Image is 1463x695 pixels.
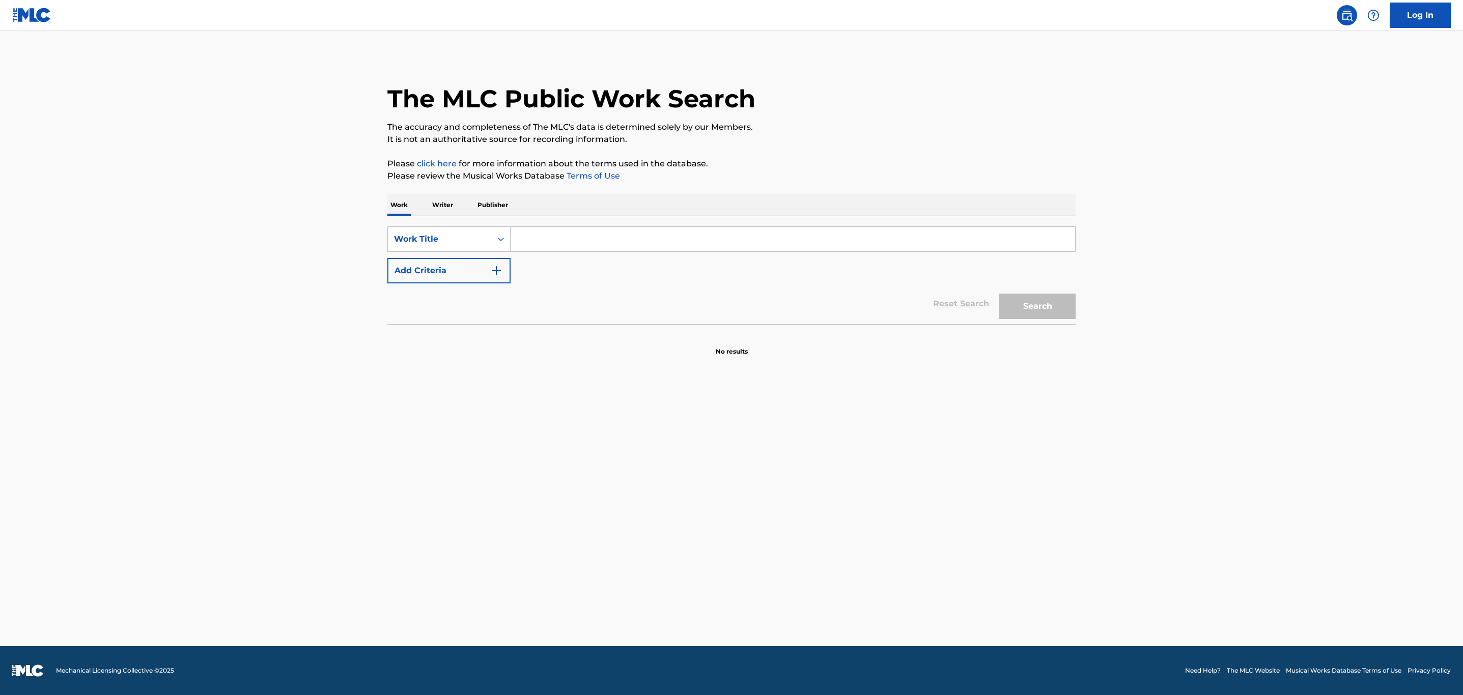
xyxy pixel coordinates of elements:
[387,158,1076,170] p: Please for more information about the terms used in the database.
[12,664,44,677] img: logo
[1390,3,1451,28] a: Log In
[429,194,456,216] p: Writer
[1412,646,1463,695] iframe: Chat Widget
[387,226,1076,324] form: Search Form
[387,83,755,114] h1: The MLC Public Work Search
[490,265,502,277] img: 9d2ae6d4665cec9f34b9.svg
[474,194,511,216] p: Publisher
[1185,666,1221,675] a: Need Help?
[1337,5,1357,25] a: Public Search
[1227,666,1280,675] a: The MLC Website
[1286,666,1401,675] a: Musical Works Database Terms of Use
[56,666,174,675] span: Mechanical Licensing Collective © 2025
[417,159,457,168] a: click here
[387,258,511,283] button: Add Criteria
[387,133,1076,146] p: It is not an authoritative source for recording information.
[1408,666,1451,675] a: Privacy Policy
[12,8,51,22] img: MLC Logo
[1363,5,1384,25] div: Help
[565,171,620,181] a: Terms of Use
[716,335,748,356] p: No results
[387,194,411,216] p: Work
[394,233,486,245] div: Work Title
[1367,9,1380,21] img: help
[1341,9,1353,21] img: search
[387,170,1076,182] p: Please review the Musical Works Database
[387,121,1076,133] p: The accuracy and completeness of The MLC's data is determined solely by our Members.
